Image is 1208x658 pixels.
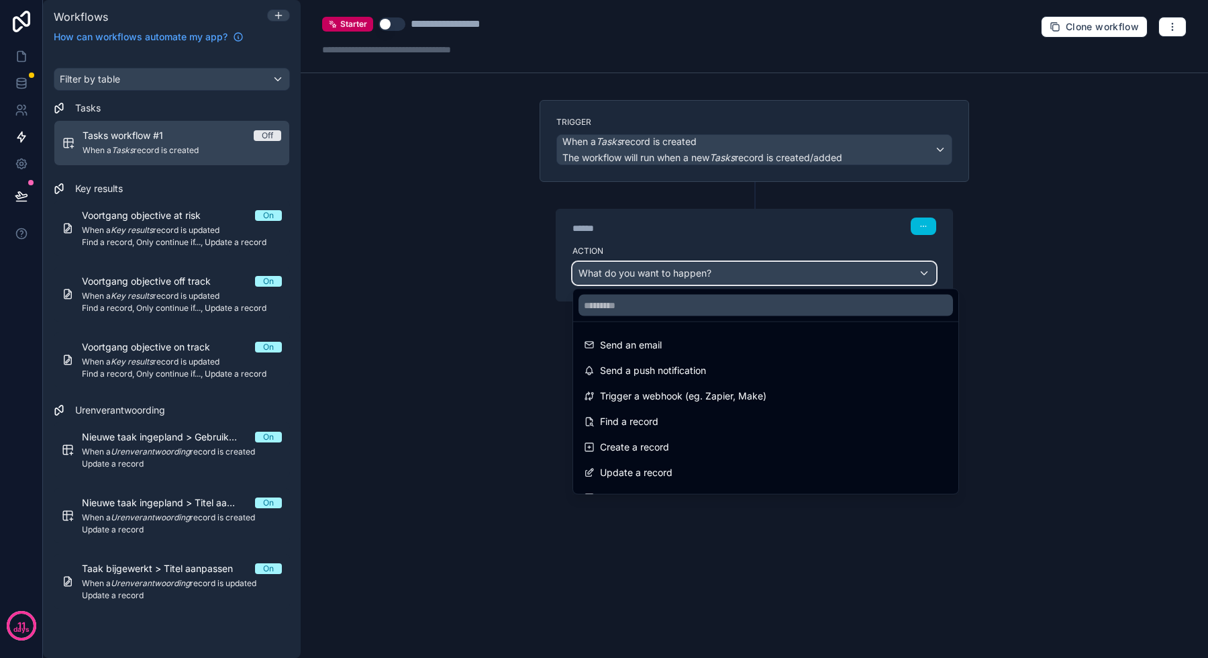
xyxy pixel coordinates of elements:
span: Update a record [600,465,672,481]
span: Delete a record [600,490,668,506]
span: Send an email [600,337,662,353]
span: Find a record [600,414,658,430]
span: Trigger a webhook (eg. Zapier, Make) [600,388,766,404]
span: Send a push notification [600,363,706,379]
span: Create a record [600,439,669,455]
